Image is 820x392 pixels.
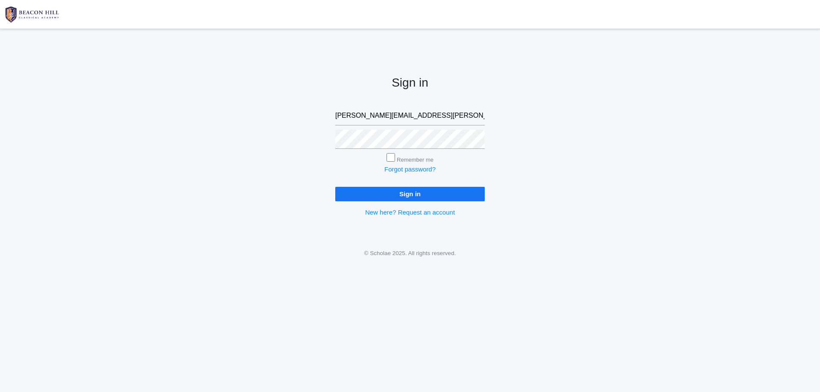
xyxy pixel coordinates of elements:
[335,106,485,125] input: Email address
[397,157,433,163] label: Remember me
[365,209,455,216] a: New here? Request an account
[335,76,485,90] h2: Sign in
[384,166,436,173] a: Forgot password?
[335,187,485,201] input: Sign in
